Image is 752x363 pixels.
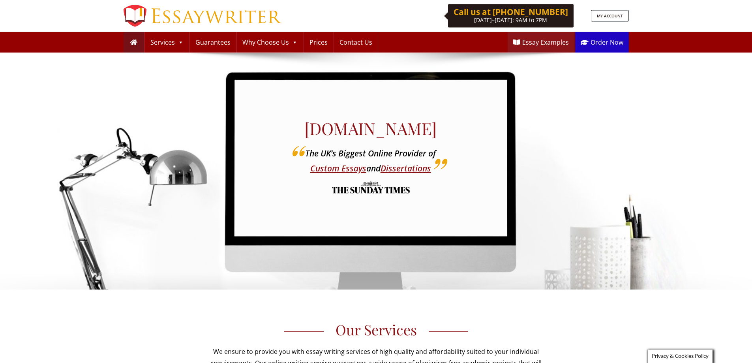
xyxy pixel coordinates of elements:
[310,163,366,174] a: Custom Essays
[334,32,378,53] a: Contact Us
[237,32,303,53] a: Why Choose Us
[474,16,547,24] span: [DATE]–[DATE]: 9AM to 7PM
[508,32,574,53] a: Essay Examples
[454,6,568,17] b: Call us at [PHONE_NUMBER]
[381,163,431,174] a: Dissertations
[145,32,189,53] a: Services
[575,32,629,53] a: Order Now
[206,321,546,338] h3: Our Services
[305,148,436,174] i: The UK’s Biggest Online Provider of and
[652,352,709,359] span: Privacy & Cookies Policy
[331,176,410,198] img: the sunday times
[304,118,437,138] h1: [DOMAIN_NAME]
[190,32,236,53] a: Guarantees
[304,32,333,53] a: Prices
[591,10,629,22] a: MY ACCOUNT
